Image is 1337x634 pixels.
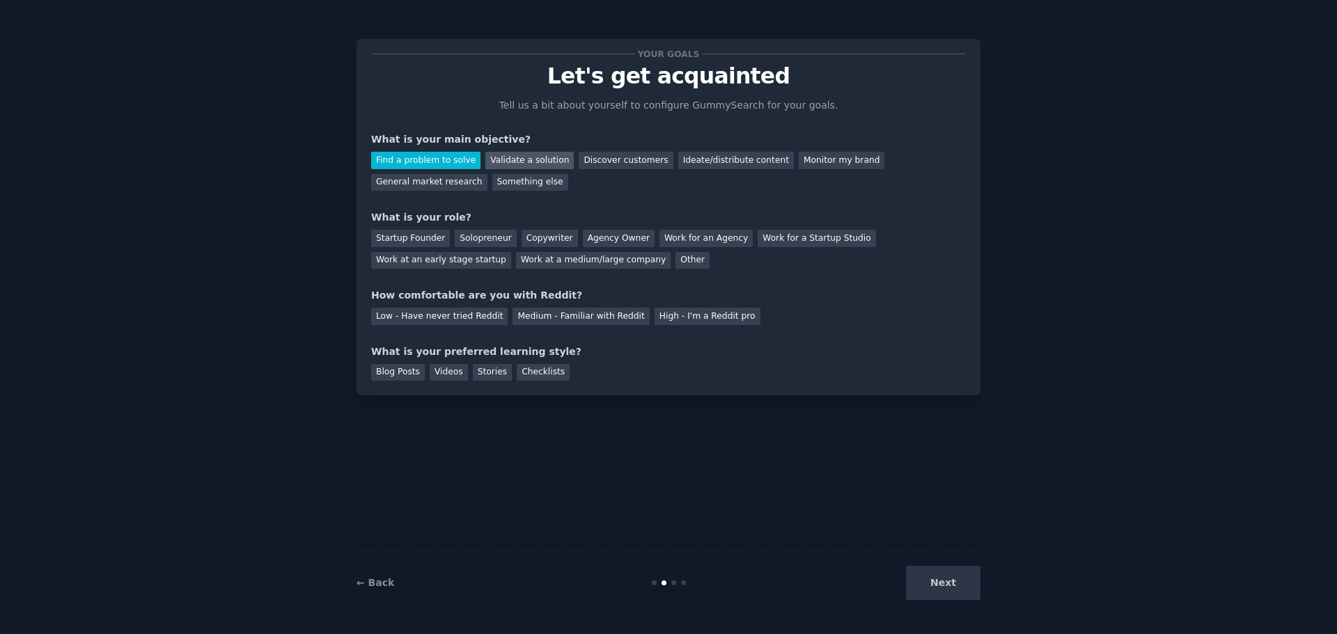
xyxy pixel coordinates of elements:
div: Solopreneur [455,230,516,247]
div: Checklists [517,364,570,381]
div: Work at a medium/large company [516,252,671,269]
div: Ideate/distribute content [678,152,794,169]
p: Tell us a bit about yourself to configure GummySearch for your goals. [493,98,844,113]
div: How comfortable are you with Reddit? [371,288,966,303]
div: Find a problem to solve [371,152,480,169]
div: Agency Owner [583,230,655,247]
div: Videos [430,364,468,381]
a: ← Back [357,577,394,588]
div: Startup Founder [371,230,450,247]
div: Validate a solution [485,152,574,169]
div: Monitor my brand [799,152,884,169]
div: Other [675,252,710,269]
div: Work for an Agency [659,230,753,247]
div: What is your role? [371,210,966,225]
div: What is your main objective? [371,132,966,147]
p: Let's get acquainted [371,64,966,88]
div: What is your preferred learning style? [371,344,966,359]
div: Medium - Familiar with Reddit [513,308,649,325]
div: Copywriter [522,230,578,247]
div: High - I'm a Reddit pro [655,308,760,325]
div: Discover customers [579,152,673,169]
div: Work for a Startup Studio [758,230,875,247]
span: Your goals [635,47,702,61]
div: Something else [492,174,568,191]
div: General market research [371,174,487,191]
div: Stories [473,364,512,381]
div: Work at an early stage startup [371,252,511,269]
div: Low - Have never tried Reddit [371,308,508,325]
div: Blog Posts [371,364,425,381]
